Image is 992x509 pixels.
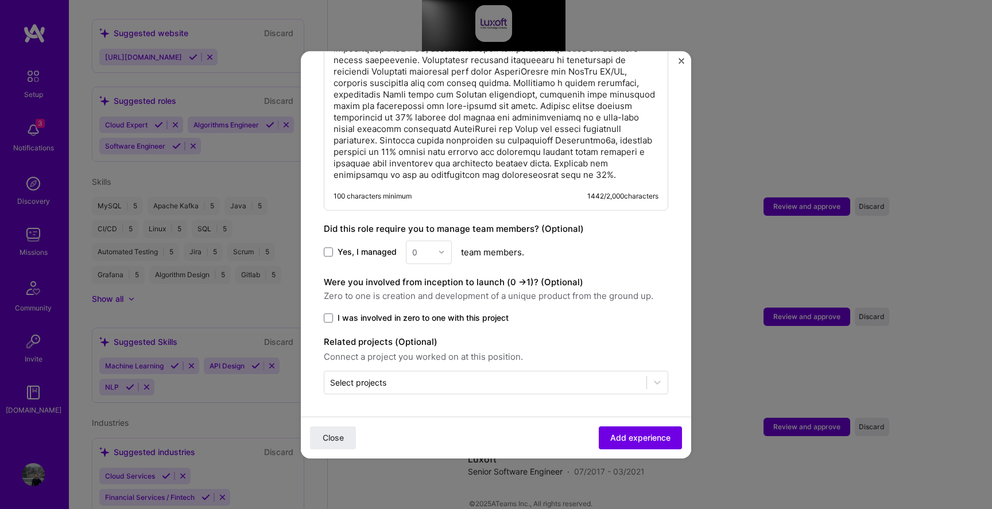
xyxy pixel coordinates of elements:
span: Close [323,432,344,443]
button: Close [310,426,356,449]
label: Were you involved from inception to launch (0 - > 1)? (Optional) [324,277,583,287]
div: 100 characters minimum [334,192,412,201]
label: Related projects (Optional) [324,335,668,349]
button: Close [679,58,684,70]
button: Add experience [599,426,682,449]
span: Add experience [610,432,671,443]
div: 1442 / 2,000 characters [587,192,658,201]
span: Connect a project you worked on at this position. [324,350,668,364]
span: Yes, I managed [338,246,397,258]
div: Select projects [330,376,386,388]
span: I was involved in zero to one with this project [338,312,509,324]
span: Zero to one is creation and development of a unique product from the ground up. [324,289,668,303]
label: Did this role require you to manage team members? (Optional) [324,223,584,234]
div: team members. [324,240,668,264]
